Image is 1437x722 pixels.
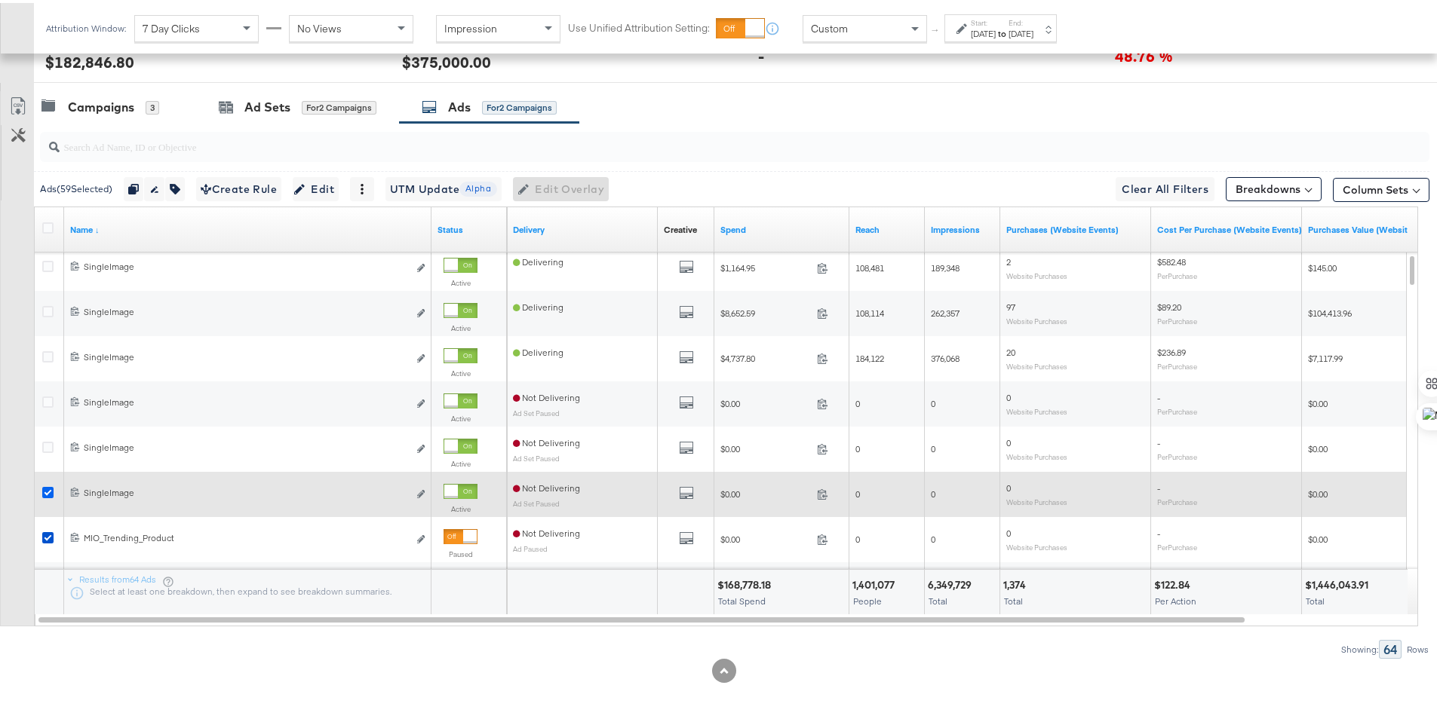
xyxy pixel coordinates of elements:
[1006,253,1011,265] span: 2
[68,96,134,113] div: Campaigns
[1157,314,1197,323] sub: Per Purchase
[513,221,652,233] a: Reflects the ability of your Ad to achieve delivery.
[513,434,580,445] span: Not Delivering
[1305,575,1373,589] div: $1,446,043.91
[720,304,811,316] span: $8,652.59
[70,221,425,233] a: Ad Name.
[996,25,1009,36] strong: to
[1308,440,1328,451] span: $0.00
[720,485,811,497] span: $0.00
[1157,298,1181,310] span: $89.20
[1157,479,1160,491] span: -
[1004,592,1023,604] span: Total
[852,575,899,589] div: 1,401,077
[758,42,764,64] div: -
[1009,25,1033,37] div: [DATE]
[717,575,775,589] div: $168,778.18
[1154,575,1195,589] div: $122.84
[293,174,339,198] button: Edit
[720,350,811,361] span: $4,737.80
[444,366,477,375] label: Active
[438,221,501,233] a: Shows the current state of your Ad.
[45,48,134,70] div: $182,846.80
[1157,253,1186,265] span: $582.48
[931,350,960,361] span: 376,068
[928,575,976,589] div: 6,349,729
[1157,449,1197,458] sub: Per Purchase
[1406,641,1429,652] div: Rows
[853,592,882,604] span: People
[444,275,477,285] label: Active
[1308,350,1343,361] span: $7,117.99
[1157,404,1197,413] sub: Per Purchase
[931,531,935,542] span: 0
[1116,174,1214,198] button: Clear All Filters
[84,484,408,496] div: SingleImage
[720,395,811,406] span: $0.00
[513,344,563,355] span: Delivering
[1308,531,1328,542] span: $0.00
[513,389,580,400] span: Not Delivering
[444,546,477,556] label: Paused
[1006,389,1011,400] span: 0
[297,177,334,196] span: Edit
[1308,259,1337,271] span: $145.00
[931,395,935,406] span: 0
[1157,359,1197,368] sub: Per Purchase
[196,174,281,198] button: Create Rule
[1379,637,1402,656] div: 64
[1157,494,1197,503] sub: Per Purchase
[84,258,408,270] div: SingleImage
[444,19,497,32] span: Impression
[568,18,710,32] label: Use Unified Attribution Setting:
[45,20,127,31] div: Attribution Window:
[244,96,290,113] div: Ad Sets
[1009,15,1033,25] label: End:
[855,304,884,316] span: 108,114
[1006,298,1015,310] span: 97
[1006,268,1067,277] sub: Website Purchases
[84,393,408,405] div: SingleImage
[1157,525,1160,536] span: -
[1306,592,1325,604] span: Total
[720,221,843,233] a: The total amount spent to date.
[1333,175,1429,199] button: Column Sets
[1157,221,1302,233] a: The average cost for each purchase tracked by your Custom Audience pixel on your website after pe...
[931,221,994,233] a: The number of times your ad was served. On mobile apps an ad is counted as served the first time ...
[302,98,376,112] div: for 2 Campaigns
[297,19,342,32] span: No Views
[513,253,563,265] span: Delivering
[482,98,557,112] div: for 2 Campaigns
[1006,344,1015,355] span: 20
[720,531,811,542] span: $0.00
[1157,268,1197,277] sub: Per Purchase
[84,439,408,451] div: SingleImage
[1006,525,1011,536] span: 0
[201,177,277,196] span: Create Rule
[855,259,884,271] span: 108,481
[40,179,112,193] div: Ads ( 59 Selected)
[1122,177,1208,196] span: Clear All Filters
[971,15,996,25] label: Start:
[513,298,563,310] span: Delivering
[1006,359,1067,368] sub: Website Purchases
[720,259,811,271] span: $1,164.95
[402,48,491,70] div: $375,000.00
[143,19,200,32] span: 7 Day Clicks
[390,177,497,196] span: UTM Update
[1006,314,1067,323] sub: Website Purchases
[1308,395,1328,406] span: $0.00
[444,320,477,330] label: Active
[1003,575,1030,589] div: 1,374
[146,98,159,112] div: 3
[855,485,860,497] span: 0
[855,531,860,542] span: 0
[1006,479,1011,491] span: 0
[1006,404,1067,413] sub: Website Purchases
[1157,540,1197,549] sub: Per Purchase
[931,440,935,451] span: 0
[513,405,560,415] sub: Ad Set Paused
[444,501,477,511] label: Active
[971,25,996,37] div: [DATE]
[929,26,943,31] span: ↑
